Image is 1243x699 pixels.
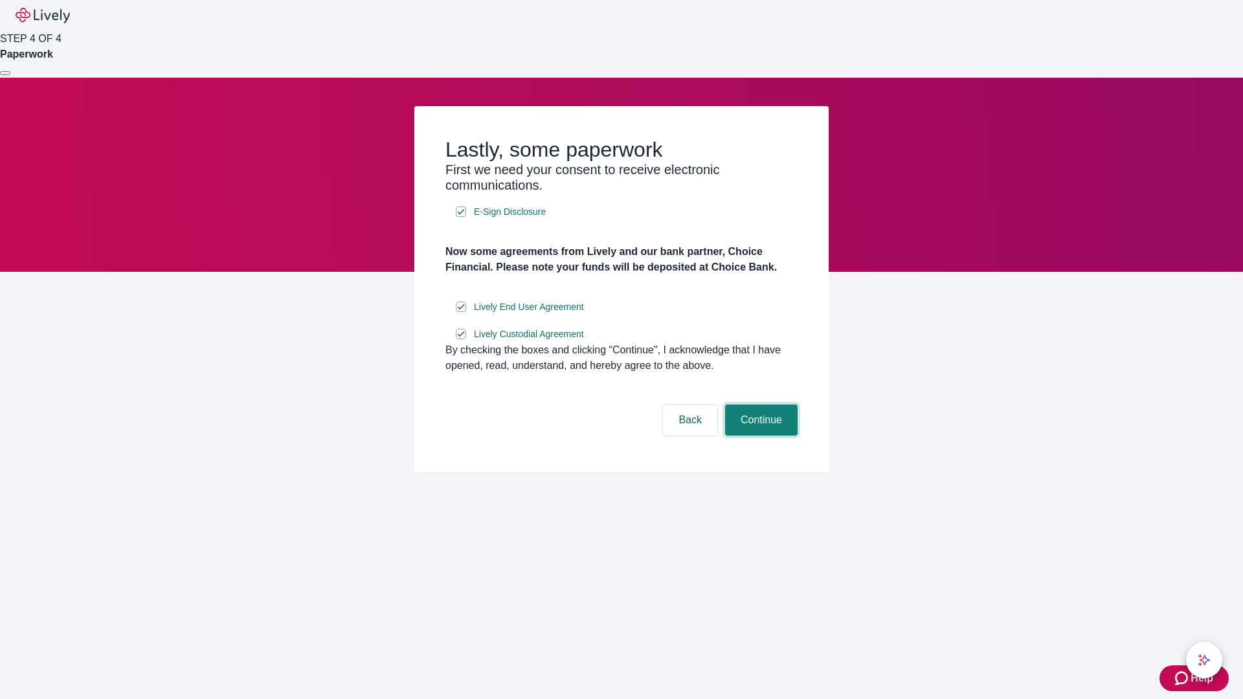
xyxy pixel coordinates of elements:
[474,300,584,314] span: Lively End User Agreement
[471,204,548,220] a: e-sign disclosure document
[445,342,798,373] div: By checking the boxes and clicking “Continue", I acknowledge that I have opened, read, understand...
[471,299,587,315] a: e-sign disclosure document
[445,162,798,193] h3: First we need your consent to receive electronic communications.
[474,327,584,341] span: Lively Custodial Agreement
[1186,642,1222,678] button: chat
[1159,665,1229,691] button: Zendesk support iconHelp
[16,8,70,23] img: Lively
[663,405,717,436] button: Back
[1175,671,1191,686] svg: Zendesk support icon
[445,244,798,275] h4: Now some agreements from Lively and our bank partner, Choice Financial. Please note your funds wi...
[1191,671,1213,686] span: Help
[471,326,587,342] a: e-sign disclosure document
[1198,654,1211,667] svg: Lively AI Assistant
[474,205,546,219] span: E-Sign Disclosure
[445,137,798,162] h2: Lastly, some paperwork
[725,405,798,436] button: Continue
